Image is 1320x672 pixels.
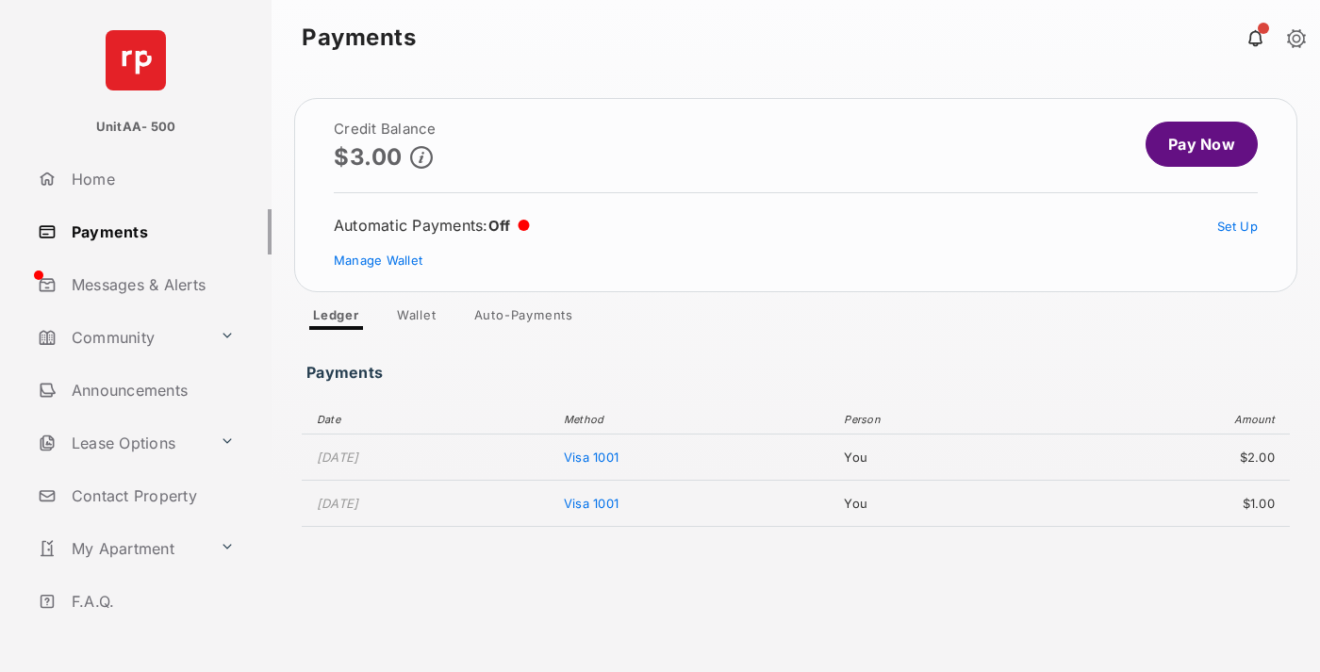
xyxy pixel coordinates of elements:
span: Off [488,217,511,235]
td: You [834,481,1041,527]
a: Lease Options [30,420,212,466]
a: My Apartment [30,526,212,571]
a: Ledger [298,307,374,330]
img: svg+xml;base64,PHN2ZyB4bWxucz0iaHR0cDovL3d3dy53My5vcmcvMjAwMC9zdmciIHdpZHRoPSI2NCIgaGVpZ2h0PSI2NC... [106,30,166,90]
time: [DATE] [317,496,359,511]
span: Visa 1001 [564,496,619,511]
td: $2.00 [1041,434,1290,481]
h2: Credit Balance [334,122,437,137]
a: Auto-Payments [459,307,588,330]
a: Home [30,156,272,202]
th: Person [834,405,1041,434]
p: UnitAA- 500 [96,118,176,137]
a: Community [30,315,212,360]
strong: Payments [302,26,416,49]
a: Messages & Alerts [30,262,272,307]
div: Automatic Payments : [334,216,530,235]
span: Visa 1001 [564,450,619,465]
td: You [834,434,1041,481]
a: Payments [30,209,272,254]
a: F.A.Q. [30,579,272,624]
p: $3.00 [334,144,403,170]
time: [DATE] [317,450,359,465]
a: Set Up [1217,219,1259,234]
a: Wallet [382,307,452,330]
a: Contact Property [30,473,272,518]
h3: Payments [306,364,388,371]
a: Manage Wallet [334,253,422,268]
th: Amount [1041,405,1290,434]
td: $1.00 [1041,481,1290,527]
th: Date [302,405,554,434]
th: Method [554,405,834,434]
a: Announcements [30,368,272,413]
